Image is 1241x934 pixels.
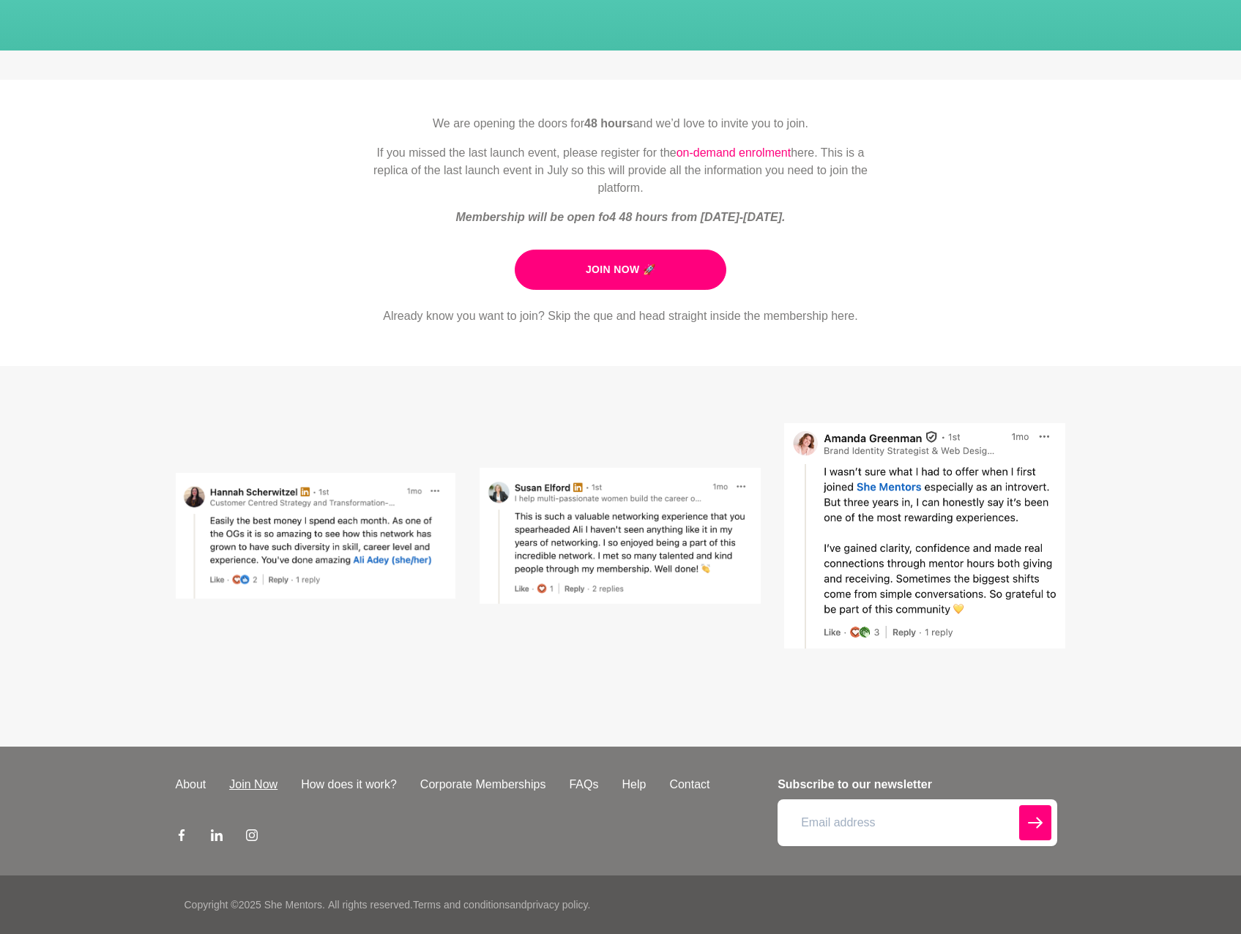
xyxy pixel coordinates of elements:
[289,776,409,793] a: How does it work?
[185,897,325,913] p: Copyright © 2025 She Mentors .
[584,117,633,130] strong: 48 hours
[778,776,1056,793] h4: Subscribe to our newsletter
[409,776,558,793] a: Corporate Memberships
[211,829,223,846] a: LinkedIn
[363,144,879,197] p: If you missed the last launch event, please register for the here. This is a replica of the last ...
[657,776,721,793] a: Contact
[515,250,726,290] a: Join Now 🚀
[217,776,289,793] a: Join Now
[413,899,510,911] a: Terms and conditions
[527,899,588,911] a: privacy policy
[328,897,590,913] p: All rights reserved. and .
[455,211,785,223] em: Membership will be open fo4 48 hours from [DATE]-[DATE].
[363,307,879,325] p: Already know you want to join? Skip the que and head straight inside the membership here.
[557,776,610,793] a: FAQs
[246,829,258,846] a: Instagram
[176,829,187,846] a: Facebook
[610,776,657,793] a: Help
[164,776,218,793] a: About
[778,799,1056,846] input: Email address
[677,146,791,159] a: on-demand enrolment
[363,115,879,132] p: We are opening the doors for and we’d love to invite you to join.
